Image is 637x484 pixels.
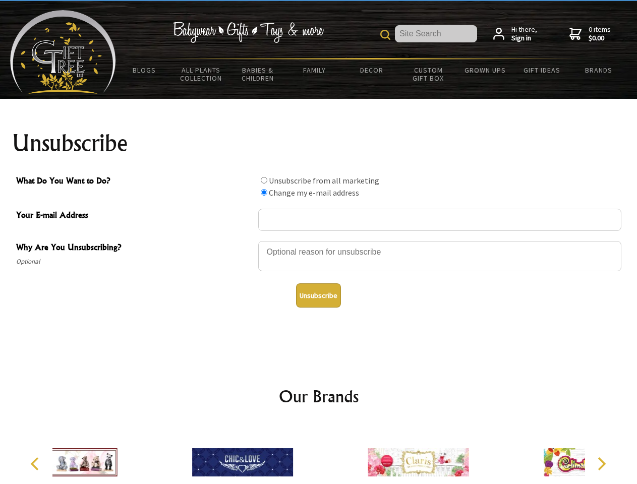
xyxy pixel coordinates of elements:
input: Site Search [395,25,477,42]
span: Hi there, [511,25,537,43]
a: Family [286,59,343,81]
a: All Plants Collection [173,59,230,89]
button: Unsubscribe [296,283,341,308]
input: Your E-mail Address [258,209,621,231]
label: Unsubscribe from all marketing [269,175,379,186]
a: Custom Gift Box [400,59,457,89]
span: Why Are You Unsubscribing? [16,241,253,256]
input: What Do You Want to Do? [261,177,267,184]
textarea: Why Are You Unsubscribing? [258,241,621,271]
h1: Unsubscribe [12,131,625,155]
span: 0 items [589,25,611,43]
a: Decor [343,59,400,81]
a: Grown Ups [456,59,513,81]
img: Babyware - Gifts - Toys and more... [10,10,116,94]
a: Hi there,Sign in [493,25,537,43]
h2: Our Brands [20,384,617,408]
strong: Sign in [511,34,537,43]
input: What Do You Want to Do? [261,189,267,196]
a: Babies & Children [229,59,286,89]
img: Babywear - Gifts - Toys & more [172,22,324,43]
a: Brands [570,59,627,81]
span: What Do You Want to Do? [16,174,253,189]
label: Change my e-mail address [269,188,359,198]
a: BLOGS [116,59,173,81]
img: product search [380,30,390,40]
strong: $0.00 [589,34,611,43]
button: Previous [25,453,47,475]
span: Optional [16,256,253,268]
button: Next [590,453,612,475]
a: 0 items$0.00 [569,25,611,43]
a: Gift Ideas [513,59,570,81]
span: Your E-mail Address [16,209,253,223]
